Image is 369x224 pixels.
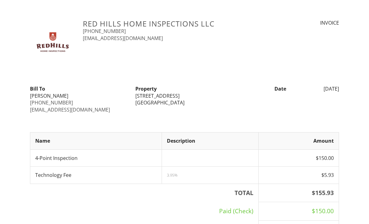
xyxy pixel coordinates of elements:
td: $5.93 [258,167,339,184]
div: [PERSON_NAME] [30,92,128,99]
td: Paid (Check) [30,202,259,221]
div: 3.95% [167,173,253,177]
th: $155.93 [258,184,339,202]
a: [EMAIL_ADDRESS][DOMAIN_NAME] [30,106,110,113]
th: Amount [258,132,339,149]
td: Technology Fee [30,167,162,184]
td: 4-Point Inspection [30,149,162,166]
div: INVOICE [267,19,339,26]
div: [STREET_ADDRESS] [135,92,233,99]
th: TOTAL [30,184,259,202]
strong: Bill To [30,85,45,92]
td: $150.00 [258,202,339,221]
div: Date [237,85,290,92]
h3: Red Hills Home Inspections LLC [83,19,260,28]
div: [DATE] [290,85,343,92]
img: E93D672F-D38A-42DB-BE3A-2A6847E0CCFA.jpeg [30,19,75,65]
th: Name [30,132,162,149]
a: [EMAIL_ADDRESS][DOMAIN_NAME] [83,35,163,42]
th: Description [162,132,258,149]
a: [PHONE_NUMBER] [83,28,126,35]
div: [GEOGRAPHIC_DATA] [135,99,233,106]
td: $150.00 [258,149,339,166]
strong: Property [135,85,157,92]
a: [PHONE_NUMBER] [30,99,73,106]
